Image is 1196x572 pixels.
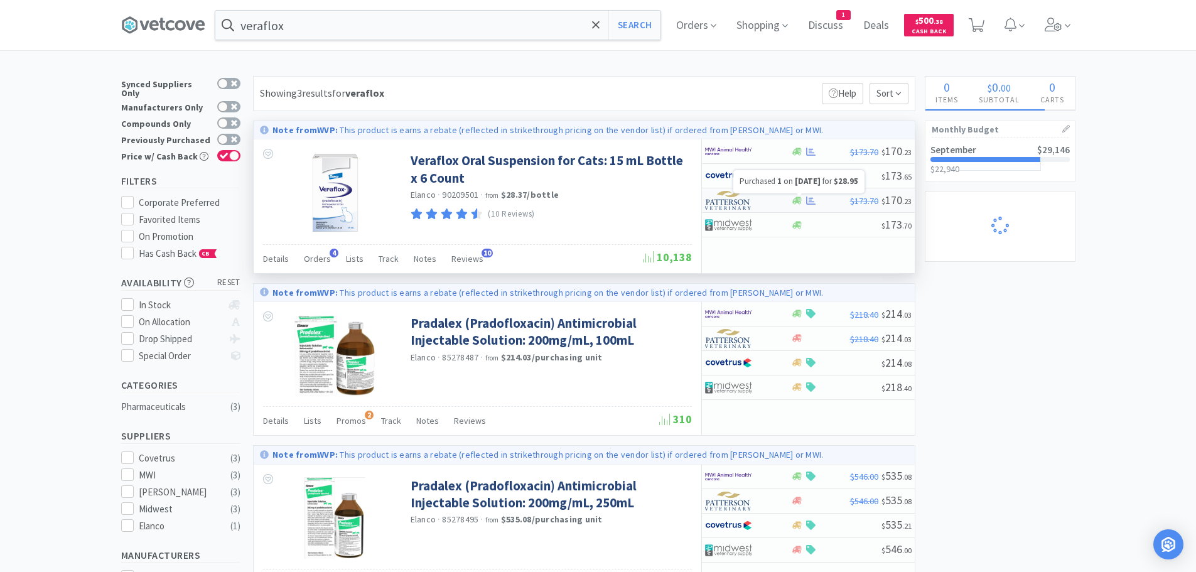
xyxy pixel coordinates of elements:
span: Notes [416,415,439,426]
span: Orders [304,253,331,264]
span: · [480,189,483,200]
span: $ [881,497,885,506]
img: f6b2451649754179b5b4e0c70c3f7cb0_2.png [705,142,752,161]
span: Notes [414,253,436,264]
img: 92c0faa14f1b4217ac575fbb3137ca8a_539231.png [304,477,365,559]
img: 4dd14cff54a648ac9e977f0c5da9bc2e_5.png [705,541,752,559]
span: · [438,189,440,200]
h5: Availability [121,276,240,290]
p: This product is earns a rebate (reflected in strikethrough pricing on the vendor list) if ordered... [340,124,823,136]
span: [DATE] [795,176,821,186]
a: Elanco [411,514,436,525]
span: . 03 [902,335,912,344]
span: · [480,352,483,363]
div: Elanco [139,519,217,534]
a: $500.38Cash Back [904,8,954,42]
strong: $214.03 / purchasing unit [501,352,603,363]
h2: September [930,145,976,154]
div: Manufacturers Only [121,101,211,112]
span: 535 [881,493,912,507]
span: 0 [944,79,950,95]
span: Cash Back [912,28,946,36]
span: $ [881,221,885,230]
span: $ [881,197,885,206]
span: 173 [881,168,912,183]
div: ( 3 ) [230,399,240,414]
span: 4 [330,249,338,257]
h4: Carts [1030,94,1075,105]
img: f5e969b455434c6296c6d81ef179fa71_3.png [705,329,752,348]
img: 77fca1acd8b6420a9015268ca798ef17_1.png [705,166,752,185]
span: $218.40 [850,309,878,320]
span: . 38 [934,18,943,26]
h5: Manufacturers [121,548,240,563]
span: 85278495 [442,514,478,525]
div: ( 1 ) [230,519,240,534]
a: Discuss1 [803,20,848,31]
span: . 65 [902,172,912,181]
img: ff7dea1adee6425997dab7c2df9ebaa2_539230.png [294,315,376,396]
span: 00 [1001,82,1011,94]
span: 173 [881,217,912,232]
p: This product is earns a rebate (reflected in strikethrough pricing on the vendor list) if ordered... [340,287,823,298]
div: MWI [139,468,217,483]
span: from [485,515,499,524]
span: Has Cash Back [139,247,217,259]
strong: Note from WVP : [272,287,338,298]
div: ( 3 ) [230,451,240,466]
h5: Categories [121,378,240,392]
span: $ [881,384,885,393]
span: 0 [992,79,998,95]
span: 1 [837,11,850,19]
span: . 03 [902,310,912,320]
span: Promos [337,415,366,426]
h4: Subtotal [969,94,1030,105]
div: Special Order [139,348,222,364]
a: Pradalex (Pradofloxacin) Antimicrobial Injectable Solution: 200mg/mL, 250mL [411,477,689,512]
span: 10,138 [643,250,692,264]
span: $ [881,546,885,555]
div: Compounds Only [121,117,211,128]
strong: $28.37 / bottle [501,189,559,200]
span: 214 [881,331,912,345]
div: Synced Suppliers Only [121,78,211,97]
span: Purchased on for [740,176,858,186]
span: 535 [881,468,912,483]
div: Open Intercom Messenger [1153,529,1183,559]
span: 500 [915,14,943,26]
div: Corporate Preferred [139,195,240,210]
p: This product is earns a rebate (reflected in strikethrough pricing on the vendor list) if ordered... [340,449,823,460]
span: . 08 [902,497,912,506]
span: for [332,87,384,99]
span: . 70 [902,221,912,230]
img: b376fd84075e4235af02f990d5a0b2fb_633655.jpeg [294,152,376,234]
div: Midwest [139,502,217,517]
img: 77fca1acd8b6420a9015268ca798ef17_1.png [705,353,752,372]
strong: $535.08 / purchasing unit [501,514,603,525]
a: Veraflox Oral Suspension for Cats: 15 mL Bottle x 6 Count [411,152,689,186]
span: $ [881,359,885,369]
span: $ [881,310,885,320]
span: 214 [881,306,912,321]
span: $29,146 [1037,144,1070,156]
span: . 40 [902,384,912,393]
img: 4dd14cff54a648ac9e977f0c5da9bc2e_5.png [705,215,752,234]
span: . 21 [902,521,912,531]
img: f6b2451649754179b5b4e0c70c3f7cb0_2.png [705,467,752,486]
div: Previously Purchased [121,134,211,144]
span: $ [881,172,885,181]
span: 0 [1049,79,1055,95]
div: Covetrus [139,451,217,466]
img: 77fca1acd8b6420a9015268ca798ef17_1.png [705,516,752,535]
p: (10 Reviews) [488,208,535,221]
span: Lists [304,415,321,426]
div: On Allocation [139,315,222,330]
span: Lists [346,253,364,264]
strong: Note from WVP : [272,124,338,136]
span: $218.40 [850,333,878,345]
div: Pharmaceuticals [121,399,223,414]
span: · [438,514,440,525]
span: $28.95 [834,176,858,186]
span: $173.70 [850,195,878,207]
strong: Note from WVP : [272,449,338,460]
